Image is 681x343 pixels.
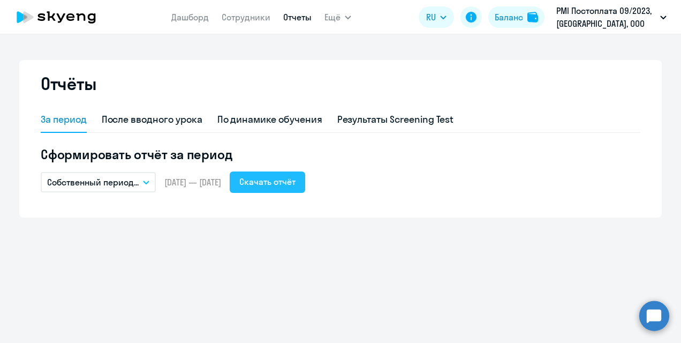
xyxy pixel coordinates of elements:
[527,12,538,23] img: balance
[239,175,296,188] div: Скачать отчёт
[488,6,544,28] button: Балансbalance
[324,11,340,24] span: Ещё
[41,172,156,192] button: Собственный период...
[171,12,209,23] a: Дашборд
[324,6,351,28] button: Ещё
[41,146,640,163] h5: Сформировать отчёт за период
[102,113,202,126] div: После вводного урока
[230,171,305,193] button: Скачать отчёт
[551,4,672,30] button: PMI Постоплата 09/2023, [GEOGRAPHIC_DATA], ООО
[47,176,139,189] p: Собственный период...
[556,4,656,30] p: PMI Постоплата 09/2023, [GEOGRAPHIC_DATA], ООО
[41,113,87,126] div: За период
[419,6,454,28] button: RU
[222,12,270,23] a: Сотрудники
[337,113,454,126] div: Результаты Screening Test
[426,11,436,24] span: RU
[217,113,322,126] div: По динамике обучения
[41,73,96,94] h2: Отчёты
[495,11,523,24] div: Баланс
[164,176,221,188] span: [DATE] — [DATE]
[283,12,312,23] a: Отчеты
